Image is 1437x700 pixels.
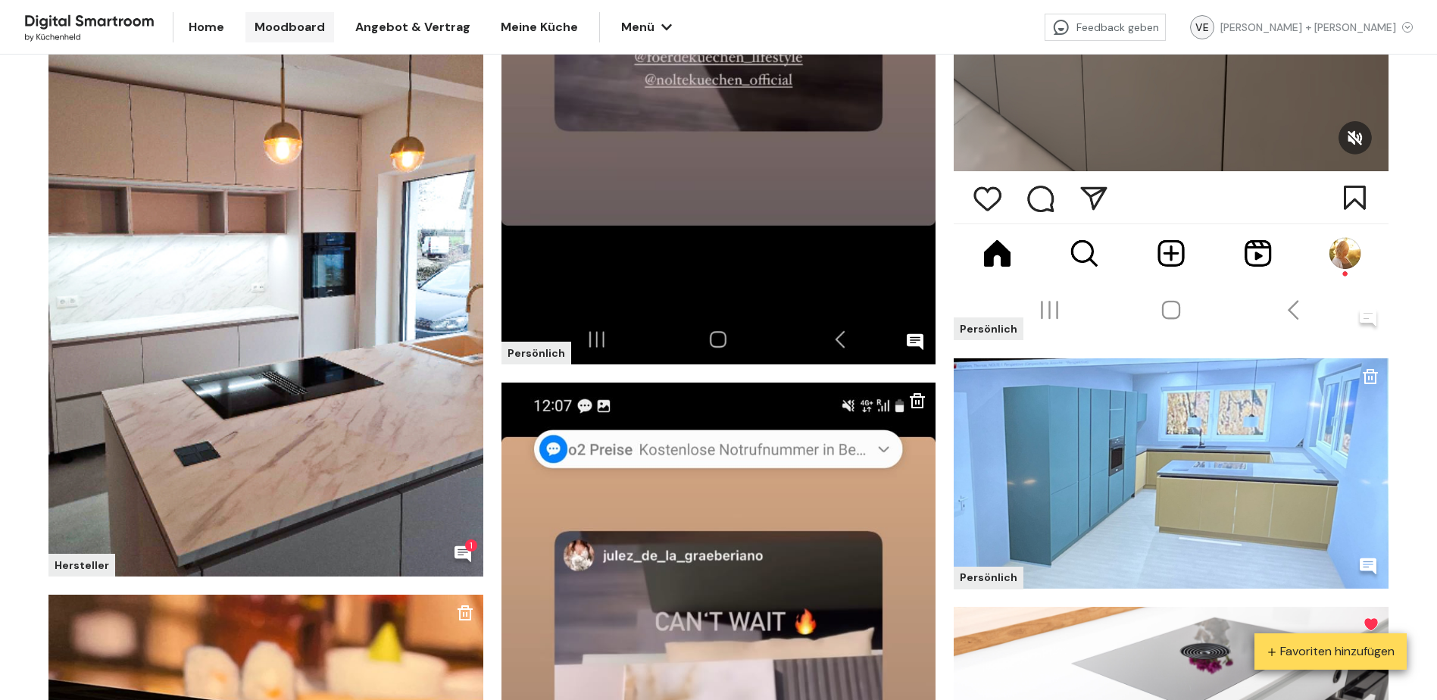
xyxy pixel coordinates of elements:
[1190,15,1214,39] div: VE
[954,358,1389,589] img: QwM15nmbQsa7HQvnsZOI
[1280,642,1395,661] span: Favoriten hinzufügen
[1254,633,1407,670] button: Favoriten hinzufügen
[48,554,115,577] div: Hersteller
[346,12,480,42] a: Angebot & Vertrag
[954,317,1023,340] div: Persönlich
[255,18,325,36] span: Moodboard
[24,10,155,45] img: Kuechenheld logo
[501,18,578,36] span: Meine Küche
[355,18,470,36] span: Angebot & Vertrag
[1178,12,1425,42] button: VE[PERSON_NAME] + [PERSON_NAME]
[465,539,477,552] div: 1
[1220,20,1413,35] div: [PERSON_NAME] + [PERSON_NAME]
[189,18,224,36] span: Home
[501,342,571,364] div: Persönlich
[1076,20,1159,35] span: Feedback geben
[180,12,233,42] a: Home
[954,566,1023,589] div: Persönlich
[492,12,587,42] a: Meine Küche
[245,12,334,42] a: Moodboard
[612,12,679,42] button: Menü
